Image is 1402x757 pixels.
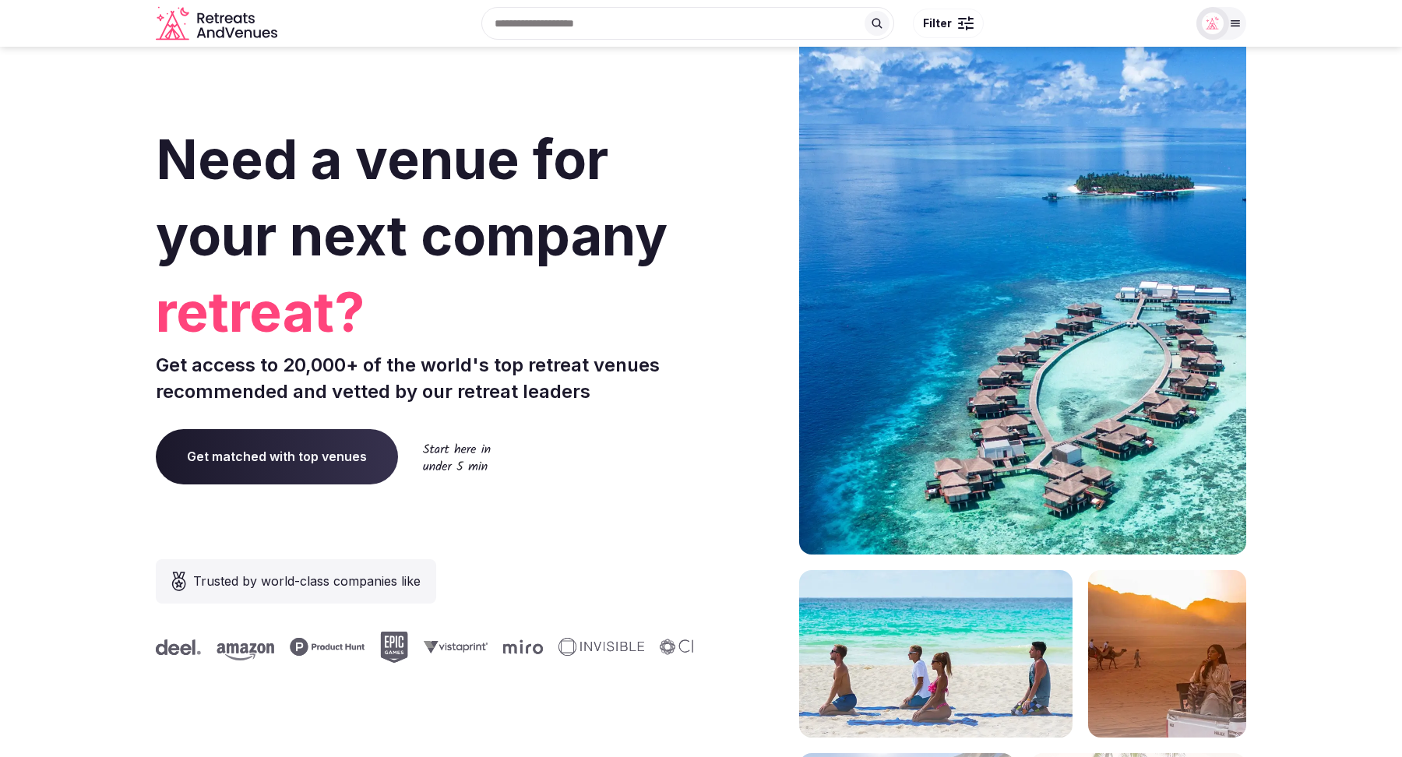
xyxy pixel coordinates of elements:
[154,639,199,655] svg: Deel company logo
[1088,570,1246,738] img: woman sitting in back of truck with camels
[913,9,984,38] button: Filter
[1202,12,1224,34] img: Matt Grant Oakes
[423,443,491,470] img: Start here in under 5 min
[799,570,1073,738] img: yoga on tropical beach
[156,6,280,41] a: Visit the homepage
[502,639,541,654] svg: Miro company logo
[557,638,643,657] svg: Invisible company logo
[193,572,421,590] span: Trusted by world-class companies like
[156,126,668,269] span: Need a venue for your next company
[156,274,695,350] span: retreat?
[379,632,407,663] svg: Epic Games company logo
[923,16,952,31] span: Filter
[156,352,695,404] p: Get access to 20,000+ of the world's top retreat venues recommended and vetted by our retreat lea...
[422,640,486,653] svg: Vistaprint company logo
[156,429,398,484] a: Get matched with top venues
[156,6,280,41] svg: Retreats and Venues company logo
